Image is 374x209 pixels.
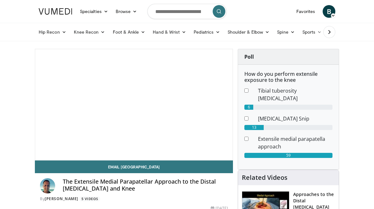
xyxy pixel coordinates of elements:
img: VuMedi Logo [39,8,72,15]
h4: The Extensile Medial Parapatellar Approach to the Distal [MEDICAL_DATA] and Knee [63,178,228,192]
a: B [323,5,335,18]
a: Hip Recon [35,26,70,38]
a: Spine [273,26,298,38]
a: Browse [112,5,141,18]
div: 59 [244,153,332,158]
a: Hand & Wrist [149,26,190,38]
a: Foot & Ankle [109,26,149,38]
div: By [40,196,228,202]
h4: Related Videos [242,174,287,181]
a: Pediatrics [190,26,224,38]
a: 5 Videos [79,196,100,202]
a: Specialties [76,5,112,18]
a: Shoulder & Elbow [224,26,273,38]
input: Search topics, interventions [147,4,227,19]
a: Email [GEOGRAPHIC_DATA] [35,160,233,173]
dd: Extensile medial parapatella approach [253,135,337,150]
a: Knee Recon [70,26,109,38]
a: [PERSON_NAME] [45,196,78,201]
img: Avatar [40,178,55,193]
a: Sports [299,26,326,38]
a: Favorites [293,5,319,18]
dd: [MEDICAL_DATA] Snip [253,115,337,122]
div: 6 [244,105,253,110]
video-js: Video Player [35,49,233,160]
h6: How do you perform extensile exposure to the knee [244,71,332,83]
div: 13 [244,125,264,130]
dd: Tibial tuberosity [MEDICAL_DATA] [253,87,337,102]
strong: Poll [244,53,254,60]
